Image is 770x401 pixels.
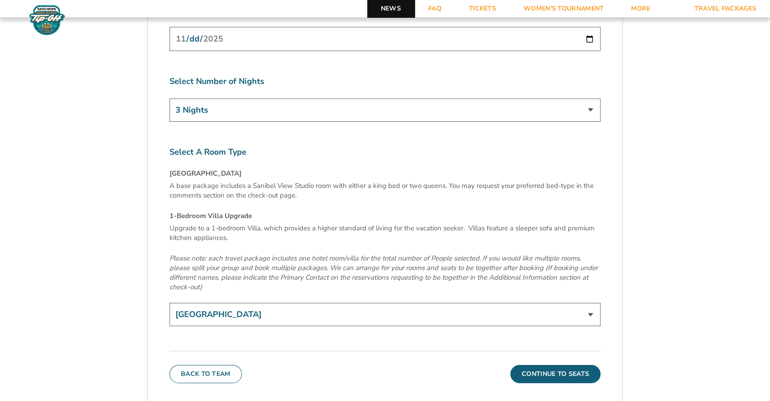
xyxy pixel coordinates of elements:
[510,365,601,383] button: Continue To Seats
[169,169,601,178] h4: [GEOGRAPHIC_DATA]
[169,76,601,87] label: Select Number of Nights
[169,224,601,243] p: Upgrade to a 1-bedroom Villa, which provides a higher standard of living for the vacation seeker....
[27,5,67,36] img: Fort Myers Tip-Off
[169,211,601,221] h4: 1-Bedroom Villa Upgrade
[169,365,242,383] button: Back To Team
[169,181,601,200] p: A base package includes a Sanibel View Studio room with either a king bed or two queens. You may ...
[169,254,598,292] em: Please note: each travel package includes one hotel room/villa for the total number of People sel...
[169,146,601,158] label: Select A Room Type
